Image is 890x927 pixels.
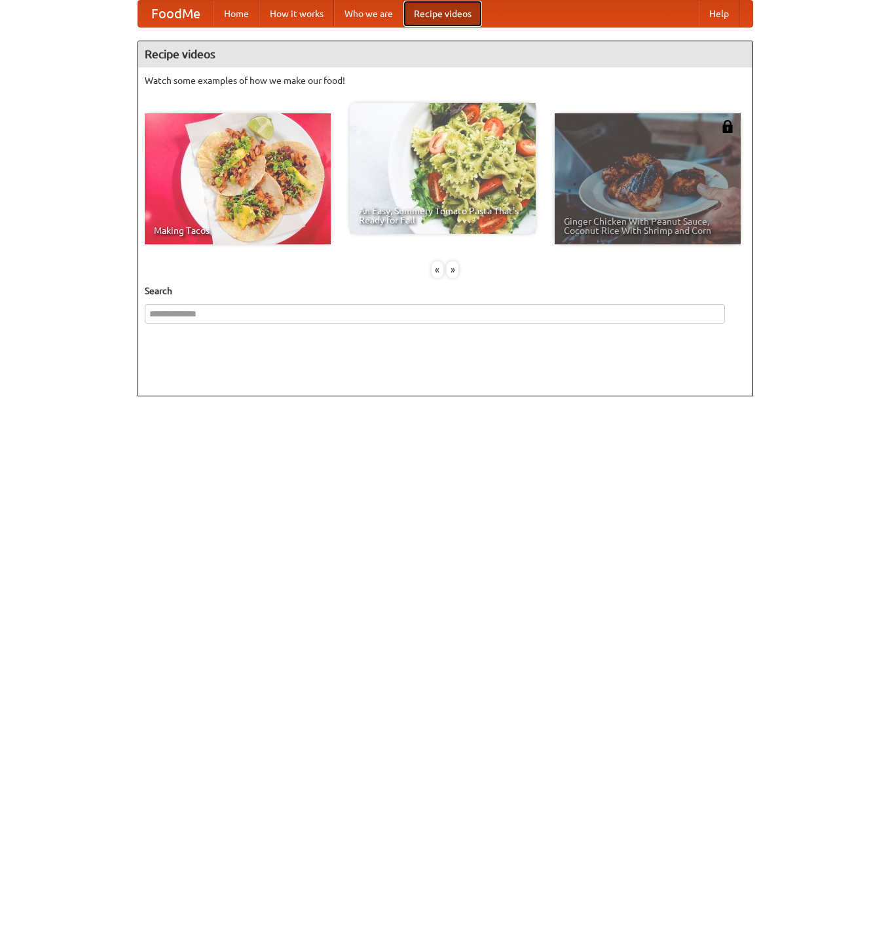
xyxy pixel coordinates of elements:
a: Recipe videos [403,1,482,27]
a: Home [213,1,259,27]
div: » [447,261,458,278]
span: Making Tacos [154,226,322,235]
img: 483408.png [721,120,734,133]
a: Help [699,1,739,27]
h5: Search [145,284,746,297]
a: How it works [259,1,334,27]
a: Who we are [334,1,403,27]
a: Making Tacos [145,113,331,244]
a: An Easy, Summery Tomato Pasta That's Ready for Fall [350,103,536,234]
div: « [432,261,443,278]
a: FoodMe [138,1,213,27]
p: Watch some examples of how we make our food! [145,74,746,87]
h4: Recipe videos [138,41,752,67]
span: An Easy, Summery Tomato Pasta That's Ready for Fall [359,206,527,225]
